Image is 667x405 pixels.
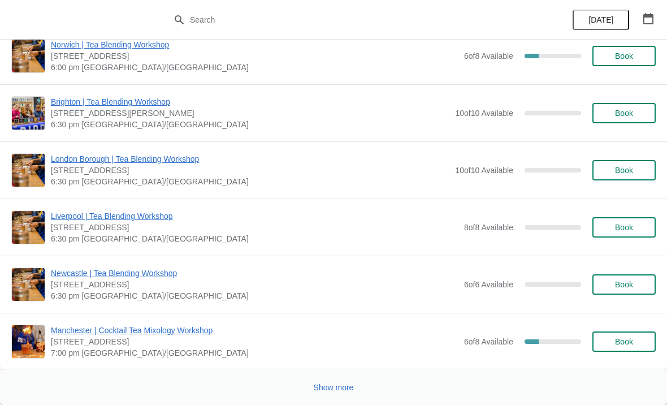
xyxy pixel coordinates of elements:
[51,96,449,107] span: Brighton | Tea Blending Workshop
[309,377,358,398] button: Show more
[12,97,45,130] img: Brighton | Tea Blending Workshop | 41 Gardner Street, Brighton BN1 1UN | 6:30 pm Europe/London
[12,154,45,187] img: London Borough | Tea Blending Workshop | 7 Park St, London SE1 9AB, UK | 6:30 pm Europe/London
[592,103,656,123] button: Book
[455,109,513,118] span: 10 of 10 Available
[615,109,633,118] span: Book
[592,160,656,180] button: Book
[51,222,458,233] span: [STREET_ADDRESS]
[51,268,458,279] span: Newcastle | Tea Blending Workshop
[51,233,458,244] span: 6:30 pm [GEOGRAPHIC_DATA]/[GEOGRAPHIC_DATA]
[51,176,449,187] span: 6:30 pm [GEOGRAPHIC_DATA]/[GEOGRAPHIC_DATA]
[615,166,633,175] span: Book
[588,15,613,24] span: [DATE]
[464,223,513,232] span: 8 of 8 Available
[51,119,449,130] span: 6:30 pm [GEOGRAPHIC_DATA]/[GEOGRAPHIC_DATA]
[592,274,656,295] button: Book
[51,336,458,347] span: [STREET_ADDRESS]
[12,325,45,358] img: Manchester | Cocktail Tea Mixology Workshop | 57 Church Street, Manchester M4 1PD, UK | 7:00 pm E...
[51,165,449,176] span: [STREET_ADDRESS]
[592,331,656,352] button: Book
[189,10,500,30] input: Search
[464,337,513,346] span: 6 of 8 Available
[12,268,45,301] img: Newcastle | Tea Blending Workshop | 123 Grainger Street, Newcastle upon Tyne, NE1 5AE | 6:30 pm E...
[51,50,458,62] span: [STREET_ADDRESS]
[51,39,458,50] span: Norwich | Tea Blending Workshop
[615,280,633,289] span: Book
[51,107,449,119] span: [STREET_ADDRESS][PERSON_NAME]
[455,166,513,175] span: 10 of 10 Available
[615,337,633,346] span: Book
[615,51,633,61] span: Book
[51,325,458,336] span: Manchester | Cocktail Tea Mixology Workshop
[573,10,629,30] button: [DATE]
[51,62,458,73] span: 6:00 pm [GEOGRAPHIC_DATA]/[GEOGRAPHIC_DATA]
[51,210,458,222] span: Liverpool | Tea Blending Workshop
[12,40,45,72] img: Norwich | Tea Blending Workshop | 9 Back Of The Inns, Norwich NR2 1PT, UK | 6:00 pm Europe/London
[12,211,45,244] img: Liverpool | Tea Blending Workshop | 106 Bold St, Liverpool , L1 4EZ | 6:30 pm Europe/London
[51,347,458,359] span: 7:00 pm [GEOGRAPHIC_DATA]/[GEOGRAPHIC_DATA]
[51,153,449,165] span: London Borough | Tea Blending Workshop
[464,51,513,61] span: 6 of 8 Available
[51,290,458,301] span: 6:30 pm [GEOGRAPHIC_DATA]/[GEOGRAPHIC_DATA]
[615,223,633,232] span: Book
[314,383,354,392] span: Show more
[592,217,656,238] button: Book
[592,46,656,66] button: Book
[464,280,513,289] span: 6 of 6 Available
[51,279,458,290] span: [STREET_ADDRESS]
